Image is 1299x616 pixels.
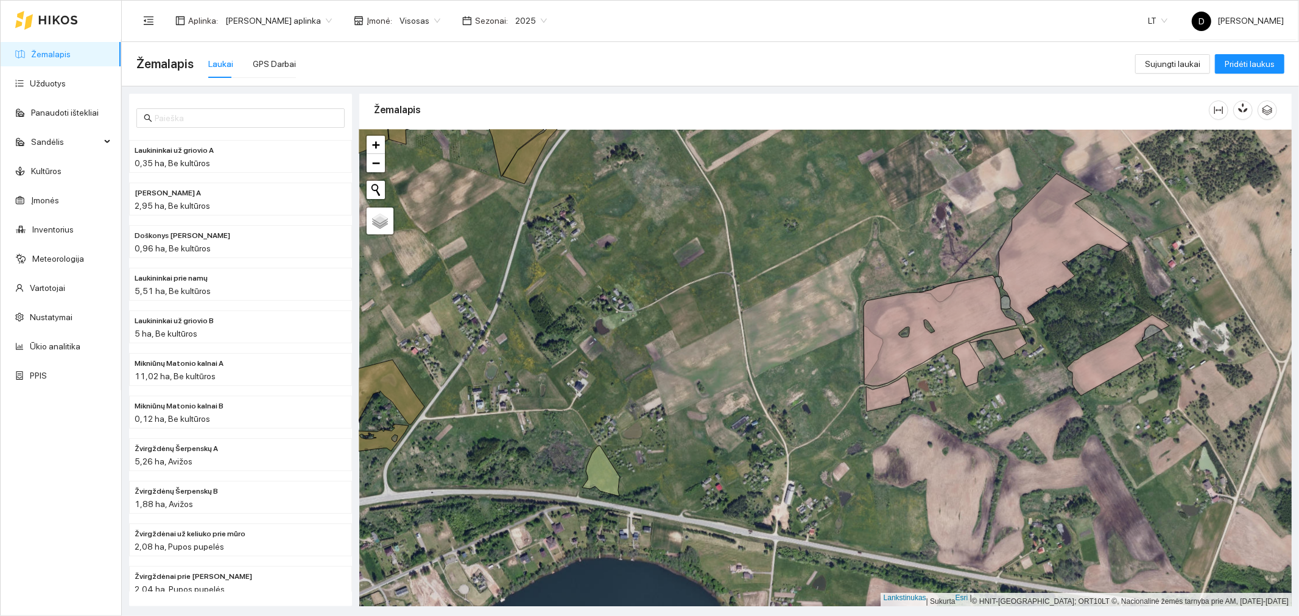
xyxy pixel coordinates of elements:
a: Atitolinti [367,154,385,172]
font: Žvirgždėnų Šerpenskų B [135,487,218,495]
font: Laukai [208,59,233,69]
font: © HNIT-[GEOGRAPHIC_DATA]; ORT10LT ©, Nacionalinė žemės tarnyba prie AM, [DATE]-[DATE] [972,597,1289,606]
font: : [506,16,508,26]
span: Donato Klimkevičiaus aplinka [225,12,332,30]
font: Žemalapis [136,57,194,71]
a: Esri [956,593,968,602]
font: 1,88 ha, Avižos [135,499,193,509]
span: Laukininkai už griovio A [135,145,214,156]
font: 5,26 ha, Avižos [135,457,192,466]
button: Pradėti naują paiešką [367,181,385,199]
span: paieška [144,114,152,122]
a: Panaudoti ištekliai [31,108,99,117]
font: Įmonė [367,16,390,26]
font: Aplinka [188,16,216,26]
a: Meteorologija [32,254,84,264]
span: Žemalapis [136,54,194,74]
a: Lankstinukas [884,593,926,602]
font: D [1199,16,1205,26]
a: PPIS [30,371,47,380]
a: Vartotojai [30,283,65,293]
button: Sujungti laukai [1135,54,1210,74]
span: LT [1148,12,1167,30]
span: stulpelio plotis [1209,105,1228,115]
a: Įmonės [31,195,59,205]
span: Doškonys Sabonienė A [135,187,201,199]
font: Sujungti laukai [1145,59,1200,69]
a: Sujungti laukai [1135,59,1210,69]
font: Laukininkai už griovio A [135,146,214,155]
font: 11,02 ha, Be kultūros [135,371,216,381]
font: − [372,155,380,170]
span: Žvirgždėnų Šerpenskų B [135,486,218,497]
font: 2,04 ha, Pupos pupelės [135,584,225,594]
font: Doškonys [PERSON_NAME] [135,231,230,240]
span: parduotuvė [354,16,364,26]
font: Visosas [400,16,429,26]
span: Visosas [400,12,440,30]
font: Žvirgždėnai prie [PERSON_NAME] [135,572,252,581]
span: Žvirgždėnų Šerpenskų A [135,443,218,455]
font: 5,51 ha, Be kultūros [135,286,211,296]
font: Sezonai [475,16,506,26]
span: meniu sulankstymas [143,15,154,26]
font: LT [1148,16,1156,26]
a: Žemalapis [31,49,71,59]
font: 2,95 ha, Be kultūros [135,201,210,211]
font: : [390,16,392,26]
font: 5 ha, Be kultūros [135,329,197,338]
font: Mikniūnų Matonio kalnai A [135,359,224,368]
span: Žvirgždėnai prie mūro Močiutės [135,571,252,583]
a: Kultūros [31,166,62,176]
span: Doškonys Sabonienė B. [135,230,230,242]
span: išdėstymas [175,16,185,26]
span: 2025 [515,12,547,30]
button: Pridėti laukus [1215,54,1284,74]
font: + [372,137,380,152]
span: kalendorius [462,16,472,26]
font: Sandėlis [31,137,64,147]
font: Žemalapis [374,104,421,116]
font: 0,96 ha, Be kultūros [135,243,211,253]
span: Mikniūnų Matonio kalnai B [135,401,224,412]
a: Nustatymai [30,312,72,322]
span: Mikniūnų Matonio kalnai A [135,358,224,369]
font: 0,35 ha, Be kultūros [135,158,210,168]
font: : [216,16,218,26]
a: Inventorius [32,225,74,234]
a: Pridėti laukus [1215,59,1284,69]
span: Laukininkai prie namų [135,273,208,284]
font: | Sukurta [926,597,956,606]
font: GPS Darbai [253,59,296,69]
font: Laukininkai už griovio B [135,317,214,325]
font: [PERSON_NAME] A [135,189,201,197]
font: Žvirgždėnai už keliuko prie mūro [135,530,245,538]
input: Paieška [155,111,337,125]
button: meniu sulankstymas [136,9,161,33]
button: stulpelio plotis [1209,100,1228,120]
font: Laukininkai prie namų [135,274,208,282]
a: Užduotys [30,79,66,88]
font: Mikniūnų Matonio kalnai B [135,402,224,410]
font: 2,08 ha, Pupos pupelės [135,542,224,551]
font: Pridėti laukus [1225,59,1275,69]
font: | [970,593,972,602]
span: Žvirgždėnai už keliuko prie mūro [135,528,245,540]
font: Žvirgždėnų Šerpenskų A [135,444,218,453]
a: Sluoksniai [367,208,393,234]
a: Priartinti [367,136,385,154]
span: Laukininkai už griovio B [135,315,214,327]
font: 0,12 ha, Be kultūros [135,414,210,424]
a: Ūkio analitika [30,341,80,351]
font: [PERSON_NAME] [1217,16,1284,26]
